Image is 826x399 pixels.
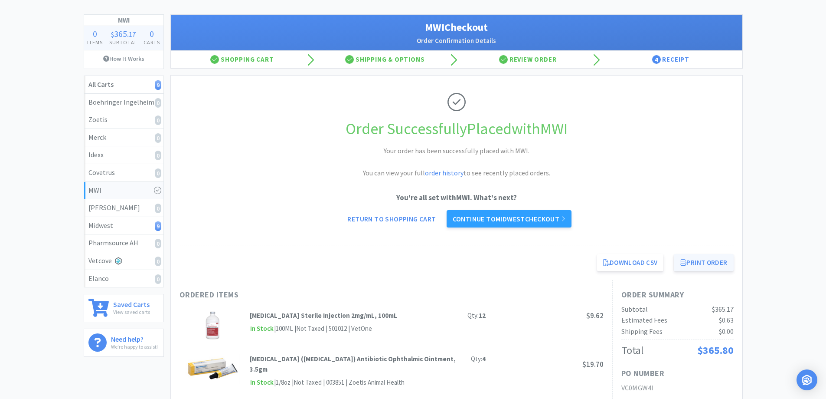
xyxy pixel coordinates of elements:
div: Elanco [88,273,159,284]
div: [PERSON_NAME] [88,202,159,214]
div: Covetrus [88,167,159,178]
i: 0 [155,257,161,266]
p: You're all set with MWI . What's next? [180,192,734,204]
h1: PO Number [621,367,665,380]
div: Receipt [599,51,742,68]
a: Idexx0 [84,146,163,164]
span: $365.80 [697,343,734,357]
div: Estimated Fees [621,315,667,326]
i: 9 [155,221,161,231]
i: 0 [155,151,161,160]
div: Boehringer Ingelheim [88,97,159,108]
strong: All Carts [88,80,114,89]
span: | 100ML [274,324,293,333]
div: | Not Taxed | 003851 | Zoetis Animal Health [291,377,405,388]
div: Qty: [467,310,486,321]
a: All Carts9 [84,76,163,94]
span: $ [111,30,114,39]
p: We're happy to assist! [111,343,158,351]
div: | Not Taxed | 501012 | VetOne [293,323,372,334]
h1: Order Summary [621,289,734,301]
h6: Saved Carts [113,299,150,308]
h2: VC0MGW4I [621,383,734,394]
a: Merck0 [84,129,163,147]
span: 17 [129,30,136,39]
a: Continue toMidwestcheckout [447,210,571,228]
h4: Carts [140,38,163,46]
span: In Stock [250,323,274,334]
a: order history [425,168,464,177]
i: 0 [155,239,161,248]
strong: [MEDICAL_DATA] Sterile Injection 2mg/mL, 100mL [250,311,397,320]
i: 0 [155,204,161,213]
i: 0 [155,115,161,125]
div: Review Order [457,51,600,68]
div: Zoetis [88,114,159,125]
div: Shipping & Options [313,51,457,68]
a: Download CSV [597,254,664,271]
a: [PERSON_NAME]0 [84,199,163,217]
div: . [106,30,140,38]
span: 4 [652,55,661,64]
h1: MWI Checkout [180,19,734,36]
a: Saved CartsView saved carts [84,294,164,322]
img: ba525fd7e6284912b4d4a84551caa753_360.png [185,354,240,384]
span: 0 [93,28,97,39]
span: $19.70 [582,359,604,369]
span: In Stock [250,377,274,388]
a: Elanco0 [84,270,163,287]
span: | 1/8oz [274,378,291,386]
i: 0 [155,133,161,143]
i: 9 [155,80,161,90]
div: Midwest [88,220,159,231]
a: Vetcove0 [84,252,163,270]
h1: Ordered Items [180,289,440,301]
p: View saved carts [113,308,150,316]
h6: Need help? [111,333,158,343]
a: Pharmsource AH0 [84,234,163,252]
a: Midwest9 [84,217,163,235]
img: 126e9820fa5a4e5f82f2a274b3141dd9_6479.png [204,310,221,341]
div: Qty: [471,354,486,364]
h2: Your order has been successfully placed with MWI. You can view your full to see recently placed o... [326,145,587,179]
a: Boehringer Ingelheim0 [84,94,163,112]
h4: Subtotal [106,38,140,46]
h1: MWI [84,15,163,26]
div: Vetcove [88,255,159,267]
i: 0 [155,98,161,108]
div: Subtotal [621,304,648,315]
span: 0 [150,28,154,39]
div: MWI [88,185,159,196]
span: $9.62 [586,311,604,320]
h2: Order Confirmation Details [180,36,734,46]
div: Merck [88,132,159,143]
h1: Order Successfully Placed with MWI [180,116,734,142]
strong: [MEDICAL_DATA] ([MEDICAL_DATA]) Antibiotic Ophthalmic Ointment, 3.5gm [250,355,456,373]
div: Shopping Cart [171,51,314,68]
a: MWI [84,182,163,200]
span: $365.17 [712,305,734,313]
strong: 12 [479,311,486,320]
span: $0.63 [719,316,734,324]
div: Pharmsource AH [88,237,159,249]
h4: Items [84,38,106,46]
a: Covetrus0 [84,164,163,182]
a: Return to Shopping Cart [341,210,442,228]
a: Zoetis0 [84,111,163,129]
div: Open Intercom Messenger [797,369,817,390]
div: Idexx [88,149,159,161]
span: $0.00 [719,327,734,336]
i: 0 [155,168,161,178]
div: Shipping Fees [621,326,663,337]
a: How It Works [84,50,163,67]
span: 365 [114,28,127,39]
strong: 4 [482,355,486,363]
button: Print Order [674,254,733,271]
i: 0 [155,274,161,284]
div: Total [621,342,643,359]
